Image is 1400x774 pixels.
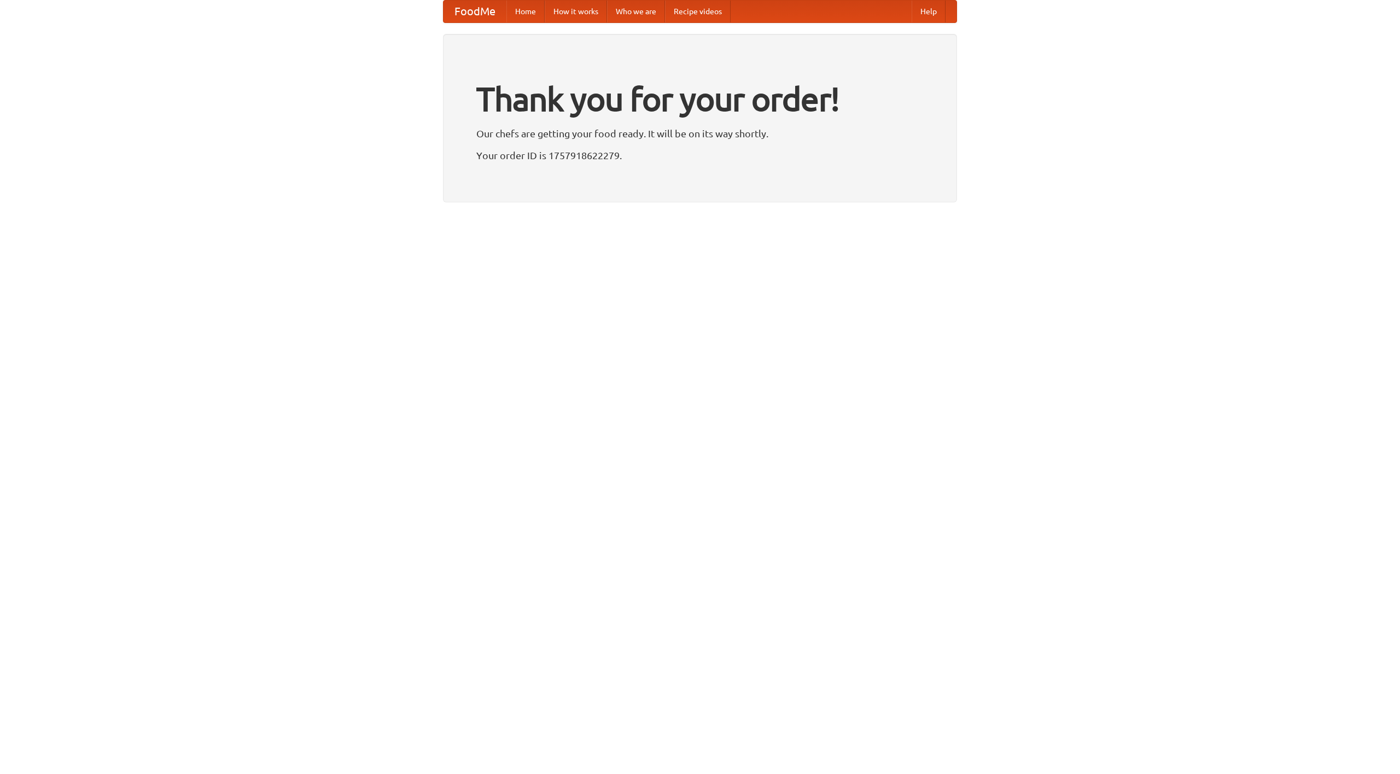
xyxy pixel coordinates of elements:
a: FoodMe [444,1,506,22]
a: Home [506,1,545,22]
a: Who we are [607,1,665,22]
a: How it works [545,1,607,22]
a: Recipe videos [665,1,731,22]
a: Help [912,1,946,22]
p: Our chefs are getting your food ready. It will be on its way shortly. [476,125,924,142]
h1: Thank you for your order! [476,73,924,125]
p: Your order ID is 1757918622279. [476,147,924,164]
